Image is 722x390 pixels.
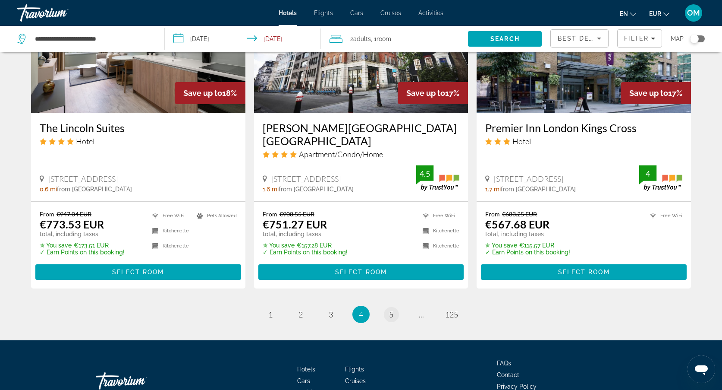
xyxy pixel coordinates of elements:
[76,136,94,146] span: Hotel
[416,168,433,179] div: 4.5
[263,249,348,256] p: ✓ Earn Points on this booking!
[485,121,682,134] a: Premier Inn London Kings Cross
[40,231,125,238] p: total, including taxes
[481,266,687,276] a: Select Room
[468,31,542,47] button: Search
[148,241,192,251] li: Kitchenette
[416,165,459,191] img: TrustYou guest rating badge
[350,33,371,45] span: 2
[639,165,682,191] img: TrustYou guest rating badge
[497,360,511,367] a: FAQs
[40,121,237,134] h3: The Lincoln Suites
[263,186,279,193] span: 1.6 mi
[40,249,125,256] p: ✓ Earn Points on this booking!
[485,218,549,231] ins: €567.68 EUR
[40,210,54,218] span: From
[112,269,164,276] span: Select Room
[353,35,371,42] span: Adults
[558,35,603,42] span: Best Deals
[359,310,363,319] span: 4
[377,35,391,42] span: Room
[335,269,387,276] span: Select Room
[297,377,310,384] a: Cars
[380,10,401,16] a: Cruises
[34,32,151,45] input: Search hotel destination
[497,383,537,390] a: Privacy Policy
[345,377,366,384] a: Cruises
[485,186,501,193] span: 1.7 mi
[40,218,104,231] ins: €773.53 EUR
[17,2,104,24] a: Travorium
[418,225,459,236] li: Kitchenette
[279,10,297,16] a: Hotels
[639,168,656,179] div: 4
[263,242,295,249] span: ✮ You save
[620,7,636,20] button: Change language
[321,26,468,52] button: Travelers: 2 adults, 0 children
[345,366,364,373] a: Flights
[646,210,682,221] li: Free WiFi
[497,371,519,378] a: Contact
[263,121,460,147] a: [PERSON_NAME][GEOGRAPHIC_DATA] [GEOGRAPHIC_DATA]
[299,149,383,159] span: Apartment/Condo/Home
[263,218,327,231] ins: €751.27 EUR
[40,186,57,193] span: 0.6 mi
[558,33,601,44] mat-select: Sort by
[490,35,520,42] span: Search
[485,249,570,256] p: ✓ Earn Points on this booking!
[494,174,563,184] span: [STREET_ADDRESS]
[512,136,531,146] span: Hotel
[297,366,315,373] a: Hotels
[57,186,132,193] span: from [GEOGRAPHIC_DATA]
[398,82,468,104] div: 17%
[314,10,333,16] a: Flights
[329,310,333,319] span: 3
[418,210,459,221] li: Free WiFi
[621,82,691,104] div: 17%
[406,89,445,98] span: Save up to
[298,310,303,319] span: 2
[268,310,273,319] span: 1
[624,35,649,42] span: Filter
[485,242,570,249] p: €115.57 EUR
[279,210,314,218] del: €908.55 EUR
[40,242,125,249] p: €173.51 EUR
[617,29,662,48] button: Filters
[175,82,245,104] div: 18%
[258,266,464,276] a: Select Room
[271,174,341,184] span: [STREET_ADDRESS]
[40,242,72,249] span: ✮ You save
[279,186,354,193] span: from [GEOGRAPHIC_DATA]
[485,231,570,238] p: total, including taxes
[501,186,576,193] span: from [GEOGRAPHIC_DATA]
[31,306,691,323] nav: Pagination
[57,210,91,218] del: €947.04 EUR
[502,210,537,218] del: €683.25 EUR
[263,149,460,159] div: 4 star Apartment
[263,231,348,238] p: total, including taxes
[48,174,118,184] span: [STREET_ADDRESS]
[481,264,687,280] button: Select Room
[148,210,192,221] li: Free WiFi
[687,355,715,383] iframe: Bouton de lancement de la fenêtre de messagerie
[35,266,241,276] a: Select Room
[687,9,700,17] span: OM
[682,4,705,22] button: User Menu
[350,10,363,16] a: Cars
[649,10,661,17] span: EUR
[419,310,424,319] span: ...
[183,89,222,98] span: Save up to
[418,241,459,251] li: Kitchenette
[165,26,321,52] button: Select check in and out date
[418,10,443,16] a: Activities
[371,33,391,45] span: , 1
